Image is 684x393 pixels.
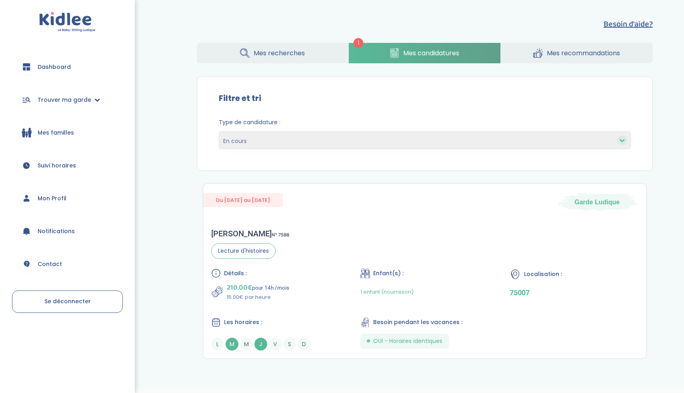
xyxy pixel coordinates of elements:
span: Suivi horaires [38,161,76,170]
span: Besoin pendant les vacances : [373,318,462,326]
span: Mes recommandations [547,48,620,58]
a: Mes recommandations [501,43,653,63]
a: Notifications [12,217,123,246]
span: L [211,338,224,351]
span: Mes recherches [254,48,305,58]
span: Dashboard [38,63,71,71]
span: 1 [354,38,363,48]
span: Les horaires : [224,318,262,326]
span: Lecture d'histoires [211,243,276,259]
p: pour 14h /mois [227,282,289,293]
span: J [254,338,267,351]
span: V [269,338,282,351]
img: logo.svg [39,12,96,32]
span: Du [DATE] au [DATE] [203,193,283,207]
span: Se déconnecter [44,297,91,305]
span: Garde Ludique [574,198,620,206]
span: Enfant(s) : [373,269,404,278]
span: Détails : [224,269,247,278]
span: OUI - Horaires identiques [373,337,442,345]
span: M [226,338,238,351]
a: Se déconnecter [12,290,123,313]
div: [PERSON_NAME] [211,229,289,238]
a: Dashboard [12,52,123,81]
a: Mon Profil [12,184,123,213]
a: Suivi horaires [12,151,123,180]
span: Localisation : [524,270,562,278]
label: Filtre et tri [219,92,261,104]
span: Contact [38,260,62,268]
span: Type de candidature : [219,118,631,127]
span: Mes familles [38,129,74,137]
p: 15.00€ par heure [227,293,289,301]
a: Contact [12,250,123,278]
p: 75007 [510,288,638,297]
span: S [283,338,296,351]
span: M [240,338,253,351]
span: Mes candidatures [403,48,459,58]
span: 1 enfant (nourrisson) [360,288,414,296]
button: Besoin d'aide? [604,18,653,30]
span: N° 7588 [272,231,289,239]
a: Mes candidatures [349,43,500,63]
a: Trouver ma garde [12,85,123,114]
a: Mes recherches [197,43,348,63]
span: Notifications [38,227,75,236]
a: Mes familles [12,118,123,147]
span: Trouver ma garde [38,96,91,104]
span: D [298,338,310,351]
span: 210.00€ [227,282,252,293]
span: Mon Profil [38,194,66,203]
